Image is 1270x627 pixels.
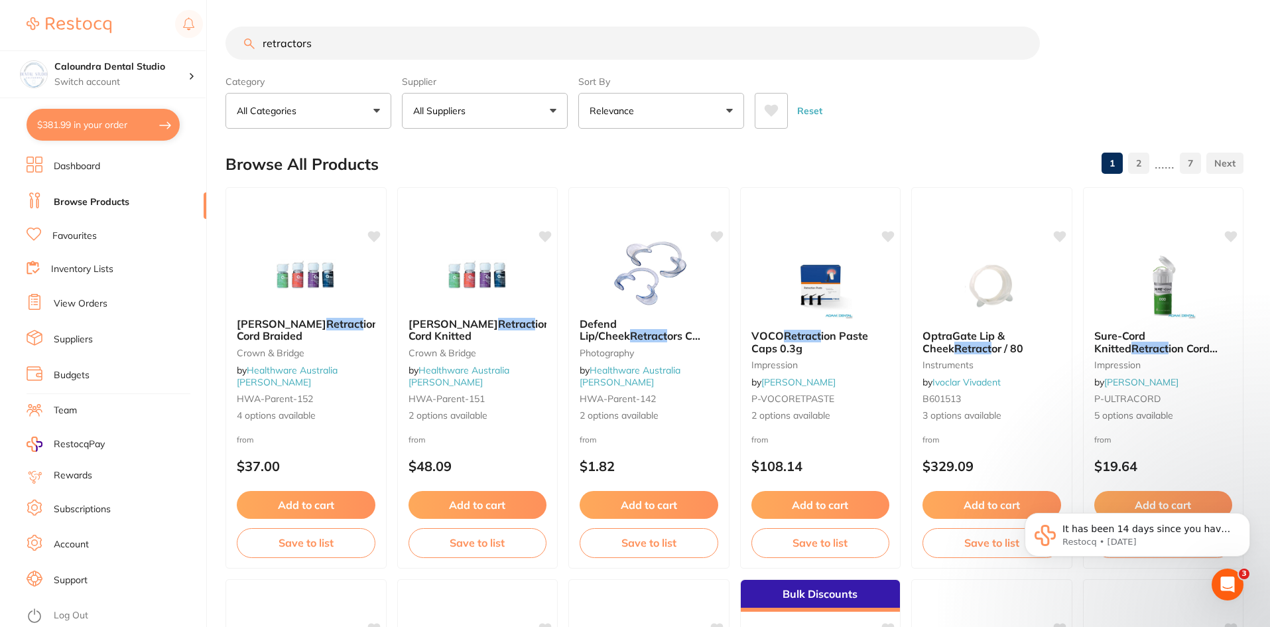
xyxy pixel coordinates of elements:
span: by [1094,376,1178,388]
button: Add to cart [580,491,718,519]
a: [PERSON_NAME] [761,376,836,388]
span: by [751,376,836,388]
span: from [237,435,254,445]
button: Save to list [580,528,718,557]
span: from [751,435,769,445]
em: Retract [630,329,667,342]
span: by [409,364,509,388]
em: Retract [326,317,363,330]
label: Supplier [402,76,568,88]
span: P-ULTRACORD [1094,393,1161,405]
span: or / 80 [991,342,1023,355]
small: impression [1094,360,1233,370]
a: RestocqPay [27,437,105,452]
a: [PERSON_NAME] [1104,376,1178,388]
button: Save to list [751,528,890,557]
button: Log Out [27,606,202,627]
a: Subscriptions [54,503,111,516]
span: RestocqPay [54,438,105,451]
a: 2 [1128,150,1149,176]
p: All Suppliers [413,104,471,117]
span: HWA-parent-142 [580,393,656,405]
a: Inventory Lists [51,263,113,276]
span: VOCO [751,329,784,342]
span: ion Paste Caps 0.3g [751,329,868,354]
img: Defend Lip/Cheek Retractors C Type Clear 2/Box [605,241,692,307]
button: Add to cart [237,491,375,519]
span: 2 options available [409,409,547,423]
input: Search Products [225,27,1040,60]
span: Defend Lip/Cheek [580,317,630,342]
b: OptraGate Lip & Cheek Retractor / 80 [922,330,1061,354]
label: Sort By [578,76,744,88]
a: 1 [1102,150,1123,176]
span: OptraGate Lip & Cheek [922,329,1005,354]
b: Defend Lip/Cheek Retractors C Type Clear 2/Box [580,318,718,342]
button: Reset [793,93,826,129]
span: from [409,435,426,445]
p: $108.14 [751,458,890,474]
a: Budgets [54,369,90,382]
em: Retract [954,342,991,355]
a: Support [54,574,88,587]
span: HWA-parent-151 [409,393,485,405]
a: Restocq Logo [27,10,111,40]
a: Log Out [54,609,88,622]
img: Restocq Logo [27,17,111,33]
small: impression [751,360,890,370]
a: View Orders [54,297,107,311]
span: Sure-Cord Knitted [1094,329,1145,354]
span: ion Cord Braided [237,317,379,342]
a: Browse Products [54,196,129,209]
button: All Suppliers [402,93,568,129]
button: $381.99 in your order [27,109,180,141]
small: Crown & Bridge [409,348,547,358]
b: VOCO Retraction Paste Caps 0.3g [751,330,890,354]
span: [PERSON_NAME] [409,317,498,330]
h2: Browse All Products [225,155,379,174]
span: from [1094,435,1111,445]
label: Category [225,76,391,88]
img: Caloundra Dental Studio [21,61,47,88]
span: 4 options available [237,409,375,423]
span: ion Cord 245cm 1/pk [1094,342,1218,367]
iframe: Intercom live chat [1212,569,1243,600]
a: Favourites [52,230,97,243]
span: by [580,364,680,388]
a: Team [54,404,77,417]
em: Retract [1131,342,1169,355]
a: Dashboard [54,160,100,173]
em: Retract [498,317,535,330]
button: Relevance [578,93,744,129]
span: HWA-parent-152 [237,393,313,405]
b: Sure-Cord Knitted Retraction Cord 245cm 1/pk [1094,330,1233,354]
small: Photography [580,348,718,358]
span: [PERSON_NAME] [237,317,326,330]
p: ...... [1155,156,1175,171]
span: 3 options available [922,409,1061,423]
p: $1.82 [580,458,718,474]
span: ion Cord Knitted [409,317,550,342]
p: $37.00 [237,458,375,474]
button: Add to cart [409,491,547,519]
em: Retract [784,329,821,342]
small: instruments [922,360,1061,370]
a: Ivoclar Vivadent [932,376,1001,388]
img: Alan Retraction Cord Knitted [434,241,521,307]
img: OptraGate Lip & Cheek Retractor / 80 [948,253,1035,319]
button: Save to list [237,528,375,557]
span: from [580,435,597,445]
span: 5 options available [1094,409,1233,423]
button: Save to list [409,528,547,557]
button: All Categories [225,93,391,129]
span: by [922,376,1001,388]
a: 7 [1180,150,1201,176]
p: Switch account [54,76,188,89]
p: $329.09 [922,458,1061,474]
h4: Caloundra Dental Studio [54,60,188,74]
a: Healthware Australia [PERSON_NAME] [237,364,338,388]
a: Rewards [54,469,92,482]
